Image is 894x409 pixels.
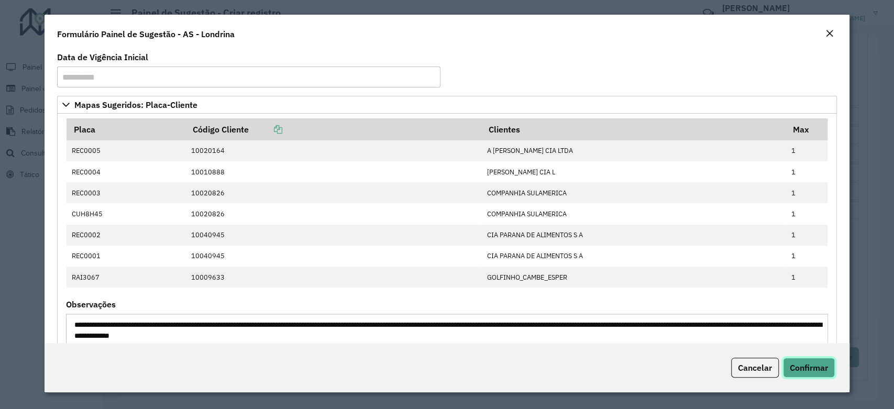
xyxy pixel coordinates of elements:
[186,203,482,224] td: 10020826
[186,118,482,140] th: Código Cliente
[481,267,786,288] td: GOLFINHO_CAMBE_ESPER
[67,118,186,140] th: Placa
[481,225,786,246] td: CIA PARANA DE ALIMENTOS S A
[786,161,827,182] td: 1
[74,101,197,109] span: Mapas Sugeridos: Placa-Cliente
[249,124,282,135] a: Copiar
[186,182,482,203] td: 10020826
[481,161,786,182] td: [PERSON_NAME] CIA L
[67,246,186,267] td: REC0001
[786,118,827,140] th: Max
[67,225,186,246] td: REC0002
[67,140,186,161] td: REC0005
[731,358,779,378] button: Cancelar
[786,203,827,224] td: 1
[67,267,186,288] td: RAI3067
[186,225,482,246] td: 10040945
[481,203,786,224] td: COMPANHIA SULAMERICA
[67,161,186,182] td: REC0004
[738,362,772,373] span: Cancelar
[57,28,235,40] h4: Formulário Painel de Sugestão - AS - Londrina
[786,182,827,203] td: 1
[783,358,835,378] button: Confirmar
[57,51,148,63] label: Data de Vigência Inicial
[186,161,482,182] td: 10010888
[186,246,482,267] td: 10040945
[186,140,482,161] td: 10020164
[786,140,827,161] td: 1
[481,118,786,140] th: Clientes
[186,267,482,288] td: 10009633
[67,203,186,224] td: CUH8H45
[790,362,828,373] span: Confirmar
[822,27,837,41] button: Close
[57,96,836,114] a: Mapas Sugeridos: Placa-Cliente
[66,298,116,311] label: Observações
[786,246,827,267] td: 1
[481,140,786,161] td: A [PERSON_NAME] CIA LTDA
[67,182,186,203] td: REC0003
[825,29,834,38] em: Fechar
[481,246,786,267] td: CIA PARANA DE ALIMENTOS S A
[481,182,786,203] td: COMPANHIA SULAMERICA
[786,267,827,288] td: 1
[786,225,827,246] td: 1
